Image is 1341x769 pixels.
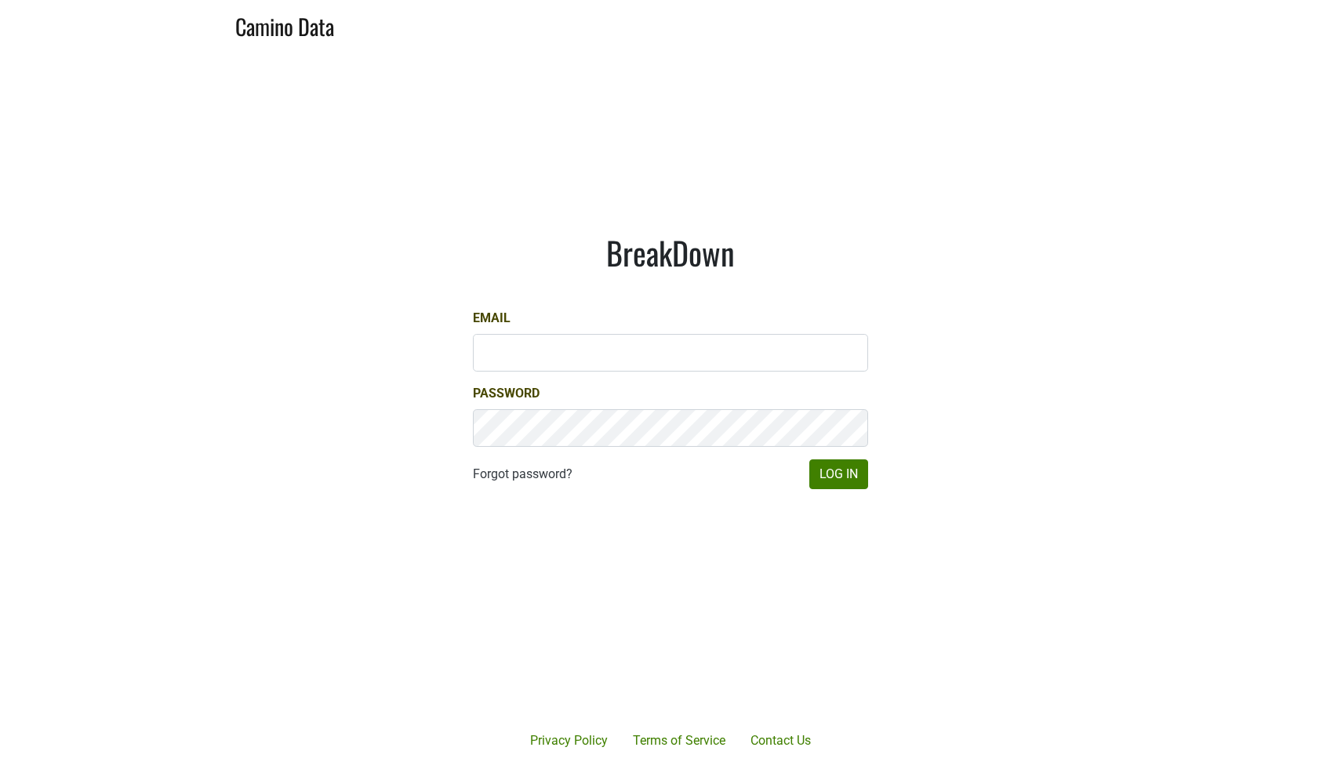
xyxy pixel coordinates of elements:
a: Terms of Service [620,725,738,756]
button: Log In [809,459,868,489]
a: Privacy Policy [518,725,620,756]
a: Camino Data [235,6,334,43]
h1: BreakDown [473,234,868,271]
label: Email [473,309,511,328]
label: Password [473,384,540,403]
a: Contact Us [738,725,823,756]
a: Forgot password? [473,465,572,484]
